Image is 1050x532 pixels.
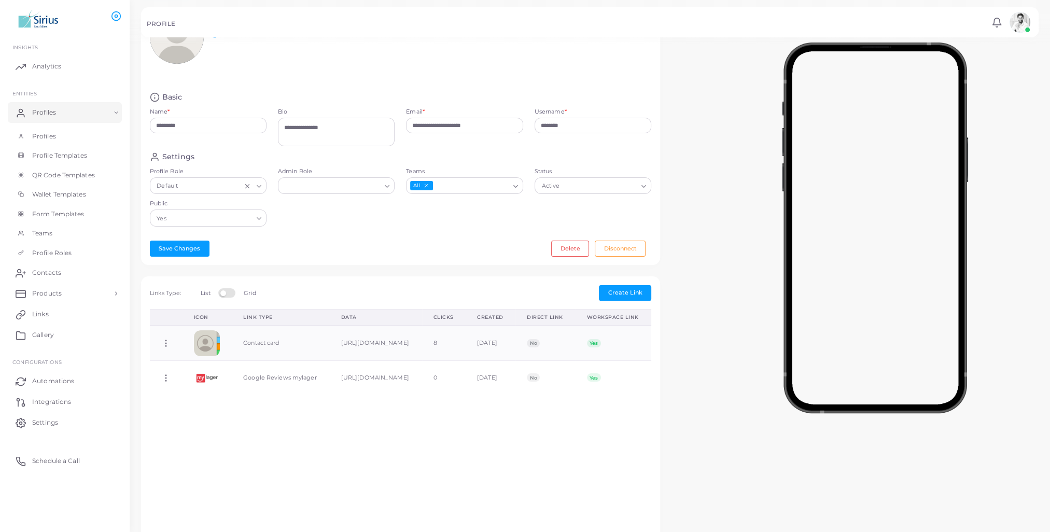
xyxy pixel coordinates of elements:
[406,177,523,194] div: Search for option
[406,108,425,116] label: Email
[587,314,640,321] div: Workspace Link
[150,177,267,194] div: Search for option
[8,304,122,325] a: Links
[150,108,170,116] label: Name
[330,360,422,395] td: [URL][DOMAIN_NAME]
[466,360,515,395] td: [DATE]
[8,283,122,304] a: Products
[244,289,256,298] label: Grid
[422,326,466,360] td: 8
[232,326,330,360] td: Contact card
[595,241,646,256] button: Disconnect
[8,243,122,263] a: Profile Roles
[180,180,241,192] input: Search for option
[1006,12,1033,33] a: avatar
[147,20,175,27] h5: PROFILE
[406,167,523,176] label: Teams
[156,181,179,192] span: Default
[32,132,56,141] span: Profiles
[150,209,267,226] div: Search for option
[8,412,122,433] a: Settings
[1010,12,1030,33] img: avatar
[433,314,454,321] div: Clicks
[562,180,637,192] input: Search for option
[243,314,318,321] div: Link Type
[278,177,395,194] div: Search for option
[466,326,515,360] td: [DATE]
[8,325,122,345] a: Gallery
[32,108,56,117] span: Profiles
[422,360,466,395] td: 0
[8,102,122,123] a: Profiles
[341,314,411,321] div: Data
[8,146,122,165] a: Profile Templates
[194,330,220,356] img: contactcard.png
[8,391,122,412] a: Integrations
[32,171,95,180] span: QR Code Templates
[32,397,71,407] span: Integrations
[162,152,194,162] h4: Settings
[8,451,122,471] a: Schedule a Call
[8,223,122,243] a: Teams
[32,310,49,319] span: Links
[477,314,504,321] div: Created
[150,200,267,208] label: Public
[12,44,38,50] span: INSIGHTS
[32,376,74,386] span: Automations
[32,418,58,427] span: Settings
[32,330,54,340] span: Gallery
[244,181,251,190] button: Clear Selected
[599,285,651,301] button: Create Link
[32,456,80,466] span: Schedule a Call
[540,181,561,192] span: Active
[434,180,509,192] input: Search for option
[201,289,210,298] label: List
[527,339,540,347] span: No
[32,62,61,71] span: Analytics
[410,181,432,191] span: All
[8,127,122,146] a: Profiles
[535,167,651,176] label: Status
[232,360,330,395] td: Google Reviews mylager
[330,326,422,360] td: [URL][DOMAIN_NAME]
[608,289,642,296] span: Create Link
[423,182,430,189] button: Deselect All
[32,268,61,277] span: Contacts
[587,339,601,347] span: Yes
[8,371,122,391] a: Automations
[9,10,67,29] img: logo
[278,167,395,176] label: Admin Role
[12,359,62,365] span: Configurations
[8,56,122,77] a: Analytics
[587,373,601,382] span: Yes
[194,314,221,321] div: Icon
[8,185,122,204] a: Wallet Templates
[169,213,253,224] input: Search for option
[156,213,168,224] span: Yes
[150,289,181,297] span: Links Type:
[32,248,72,258] span: Profile Roles
[535,177,651,194] div: Search for option
[8,204,122,224] a: Form Templates
[32,190,86,199] span: Wallet Templates
[283,180,381,192] input: Search for option
[527,314,564,321] div: Direct Link
[8,262,122,283] a: Contacts
[150,167,267,176] label: Profile Role
[194,365,220,391] img: a27a7904-d147-49bb-919f-c1f5f7d7d36c-1756199754164.png
[150,241,209,256] button: Save Changes
[162,92,183,102] h4: Basic
[535,108,567,116] label: Username
[150,310,183,326] th: Action
[32,209,85,219] span: Form Templates
[32,151,87,160] span: Profile Templates
[32,289,62,298] span: Products
[12,90,37,96] span: ENTITIES
[782,43,968,413] img: phone-mock.b55596b7.png
[527,373,540,382] span: No
[551,241,589,256] button: Delete
[278,108,395,116] label: Bio
[32,229,53,238] span: Teams
[8,165,122,185] a: QR Code Templates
